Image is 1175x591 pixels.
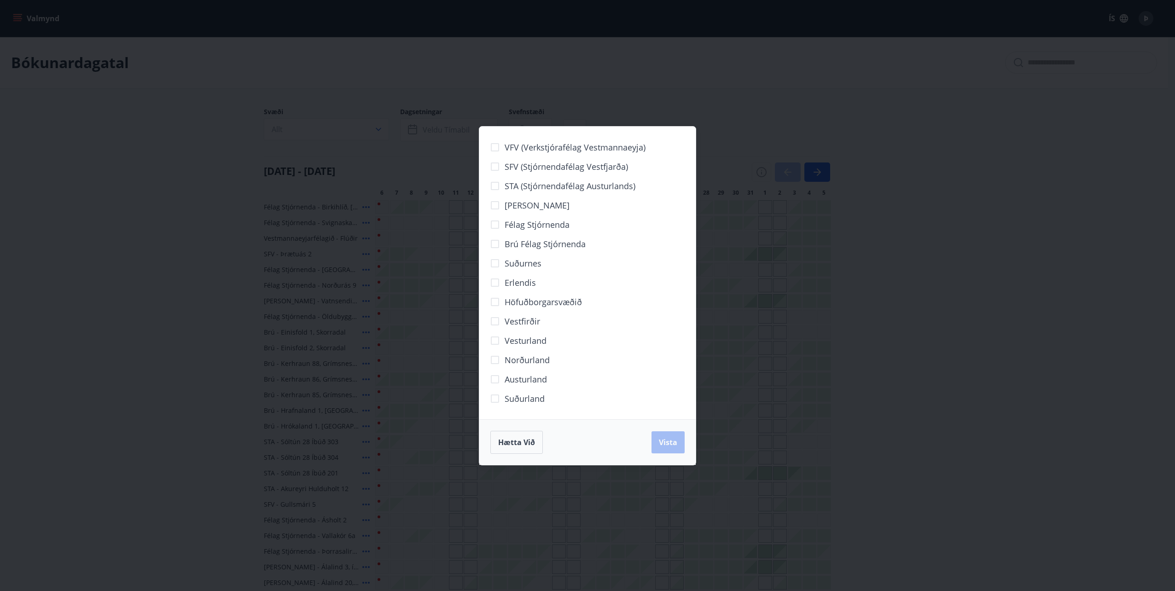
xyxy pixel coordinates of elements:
span: Félag stjórnenda [505,219,570,231]
span: STA (Stjórnendafélag Austurlands) [505,180,635,192]
span: Norðurland [505,354,550,366]
span: Höfuðborgarsvæðið [505,296,582,308]
span: Suðurnes [505,257,541,269]
span: [PERSON_NAME] [505,199,570,211]
span: VFV (Verkstjórafélag Vestmannaeyja) [505,141,646,153]
span: Brú félag stjórnenda [505,238,586,250]
span: SFV (Stjórnendafélag Vestfjarða) [505,161,628,173]
span: Erlendis [505,277,536,289]
span: Austurland [505,373,547,385]
span: Vesturland [505,335,547,347]
span: Vestfirðir [505,315,540,327]
span: Suðurland [505,393,545,405]
button: Hætta við [490,431,543,454]
span: Hætta við [498,437,535,447]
